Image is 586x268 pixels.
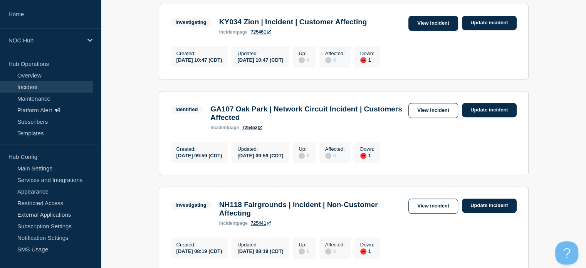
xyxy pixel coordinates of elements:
[360,51,374,56] p: Down :
[8,37,82,44] p: NOC Hub
[210,125,239,130] p: page
[210,125,228,130] span: incident
[219,29,237,35] span: incident
[325,146,345,152] p: Affected :
[325,153,331,159] div: disabled
[360,57,366,63] div: down
[171,201,212,209] span: Investigating
[176,242,222,248] p: Created :
[219,18,367,26] h3: KY034 Zion | Incident | Customer Affecting
[237,248,283,254] div: [DATE] 08:19 (CDT)
[462,16,517,30] a: Update incident
[462,199,517,213] a: Update incident
[242,125,262,130] a: 725452
[219,221,248,226] p: page
[299,248,305,255] div: disabled
[299,152,309,159] div: 0
[237,152,283,158] div: [DATE] 09:59 (CDT)
[325,51,345,56] p: Affected :
[360,146,374,152] p: Down :
[299,146,309,152] p: Up :
[219,201,405,217] h3: NH118 Fairgrounds | Incident | Non-Customer Affecting
[251,221,271,226] a: 725441
[299,242,309,248] p: Up :
[325,152,345,159] div: 0
[210,105,405,122] h3: GA107 Oak Park | Network Circuit Incident | Customers Affected
[408,103,458,118] a: View incident
[360,242,374,248] p: Down :
[237,56,283,63] div: [DATE] 10:47 (CDT)
[219,29,248,35] p: page
[325,57,331,63] div: disabled
[251,29,271,35] a: 725461
[360,152,374,159] div: 1
[171,18,212,27] span: Investigating
[360,56,374,63] div: 1
[360,153,366,159] div: down
[555,241,578,265] iframe: Help Scout Beacon - Open
[325,56,345,63] div: 0
[408,199,458,214] a: View incident
[176,146,222,152] p: Created :
[299,56,309,63] div: 0
[299,51,309,56] p: Up :
[237,242,283,248] p: Updated :
[237,51,283,56] p: Updated :
[299,248,309,255] div: 0
[360,248,374,255] div: 1
[360,248,366,255] div: down
[219,221,237,226] span: incident
[171,105,203,114] span: Identified
[176,51,222,56] p: Created :
[325,242,345,248] p: Affected :
[299,57,305,63] div: disabled
[299,153,305,159] div: disabled
[325,248,331,255] div: disabled
[176,248,222,254] div: [DATE] 08:19 (CDT)
[237,146,283,152] p: Updated :
[408,16,458,31] a: View incident
[176,152,222,158] div: [DATE] 09:59 (CDT)
[176,56,222,63] div: [DATE] 10:47 (CDT)
[462,103,517,117] a: Update incident
[325,248,345,255] div: 0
